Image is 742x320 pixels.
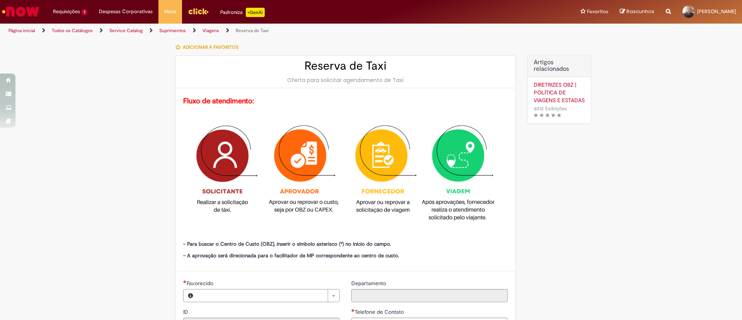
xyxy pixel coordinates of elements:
a: Página inicial [9,27,35,34]
span: Telefone de Contato [355,308,405,315]
a: Rascunhos [620,8,654,15]
strong: Fluxo de atendimento: [183,96,254,106]
span: Necessários - Favorecido [187,280,215,287]
span: Requisições [53,8,80,15]
span: 4012 Exibições [534,105,567,112]
strong: - Para buscar o Centro de Custo (OBZ), inserir o símbolo asterisco (*) no início do campo. [183,241,391,247]
span: Adicionar a Favoritos [183,44,238,50]
span: 1 [82,9,87,15]
span: Rascunhos [626,8,654,15]
ul: Trilhas de página [6,24,489,38]
a: Suprimentos [159,27,186,34]
span: • [568,103,573,114]
h3: Artigos relacionados [534,59,585,73]
button: Favorecido, Visualizar este registro [184,289,197,302]
p: +GenAi [246,8,265,17]
span: [PERSON_NAME] [697,8,736,15]
a: Reserva de Taxi [236,27,269,34]
img: click_logo_yellow_360x200.png [188,5,209,17]
span: More [164,8,176,15]
h2: Reserva de Taxi [183,60,508,72]
span: Despesas Corporativas [99,8,153,15]
strong: - A aprovação será direcionada para o facilitador de MP correspondente ao centro de custo. [183,252,399,259]
span: Necessários [183,280,187,283]
div: Oferta para solicitar agendamento de Taxi [183,76,508,84]
span: Somente leitura - ID [183,308,190,315]
label: Somente leitura - ID [183,308,190,316]
a: Todos os Catálogos [52,27,93,34]
span: Obrigatório Preenchido [351,309,355,312]
a: Viagens [203,27,219,34]
img: ServiceNow [1,4,41,19]
button: Adicionar a Favoritos [175,39,243,55]
input: Departamento [351,289,508,302]
div: Padroniza [220,8,265,17]
a: DIRETRIZES OBZ | POLÍTICA DE VIAGENS E ESTADAS [534,81,585,104]
label: Somente leitura - Departamento [351,279,388,287]
a: Service Catalog [109,27,143,34]
span: Somente leitura - Departamento [351,280,388,287]
span: Favoritos [587,8,608,15]
a: Limpar campo Favorecido [197,289,339,302]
